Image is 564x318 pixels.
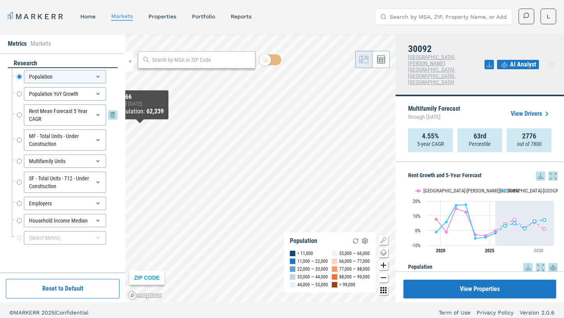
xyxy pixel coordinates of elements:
[129,271,164,285] div: ZIP CODE
[435,230,438,234] path: Monday, 29 Jul, 20:00, -1.03. 30092.
[408,181,558,259] svg: Interactive chart
[297,265,328,273] div: 22,000 — 33,000
[534,248,543,253] tspan: 2030
[24,172,106,193] div: SF - Total Units - T12 - Under Construction
[9,309,14,316] span: ©
[24,87,106,101] div: Population YoY Growth
[80,13,96,20] a: home
[547,13,550,20] span: L
[111,13,133,19] a: markets
[351,236,360,246] img: Reload Legend
[31,39,51,49] li: Markets
[408,171,558,181] h5: Rent Growth and 5-Year Forecast
[520,309,555,316] a: Version 2.0.6
[339,265,370,273] div: 77,000 — 88,000
[339,250,370,257] div: 55,000 — 66,000
[297,250,313,257] div: < 11,000
[408,54,456,85] span: [GEOGRAPHIC_DATA]-[PERSON_NAME][GEOGRAPHIC_DATA]-[GEOGRAPHIC_DATA], [GEOGRAPHIC_DATA]
[422,132,439,140] strong: 4.55%
[484,236,487,239] path: Monday, 29 Jul, 20:00, -4.66. 30092.
[14,309,42,316] span: MARKERR
[379,261,388,270] button: Zoom in map button
[511,109,551,119] a: View Drivers
[379,273,388,282] button: Zoom out map button
[8,11,65,22] a: MARKERR
[231,13,251,20] a: reports
[56,309,89,316] span: Confidential
[360,236,370,246] img: Settings
[469,140,491,148] p: Percentile
[339,273,370,281] div: 88,000 — 99,000
[485,248,494,253] tspan: 2025
[148,13,176,20] a: properties
[8,59,117,68] div: research
[24,155,106,168] div: Multifamily Units
[116,93,164,101] div: 30066
[408,112,460,122] span: through [DATE]
[379,248,388,257] button: Change style map button
[510,60,536,69] span: AI Analyst
[474,132,486,140] strong: 63rd
[408,263,558,272] h5: Population
[540,9,556,24] button: L
[24,129,106,151] div: MF - Total Units - Under Construction
[439,309,470,316] a: Term of Use
[24,197,106,210] div: Employers
[412,243,421,248] text: -10%
[497,60,539,69] button: AI Analyst
[523,227,526,230] path: Saturday, 29 Jul, 20:00, 1.38. 30092.
[543,218,546,221] path: Monday, 29 Jul, 20:00, 7.15. 30092.
[522,132,536,140] strong: 2776
[543,227,546,230] path: Monday, 29 Jul, 20:00, 1.03. Atlanta-Sandy Springs-Roswell, GA.
[42,309,56,316] span: 2025 |
[339,281,355,289] div: > 99,000
[24,70,106,83] div: Population
[128,291,162,300] a: Mapbox logo
[435,217,438,221] path: Monday, 29 Jul, 20:00, 7.67. Atlanta-Sandy Springs-Roswell, GA.
[390,9,507,25] input: Search by MSA, ZIP, Property Name, or Address
[297,257,328,265] div: 11,000 — 22,000
[297,281,328,289] div: 44,000 — 55,000
[415,228,421,234] text: 0%
[513,222,516,225] path: Thursday, 29 Jul, 20:00, 4.88. 30092.
[6,279,119,298] button: Reset to Default
[474,237,477,240] path: Saturday, 29 Jul, 20:00, -5.37. 30092.
[513,218,516,221] path: Thursday, 29 Jul, 20:00, 7.41. Atlanta-Sandy Springs-Roswell, GA.
[24,231,106,244] div: (Select Metric)
[24,104,106,126] div: Rent Mean Forecast 5 Year CAGR
[24,214,106,227] div: Household Income Median
[445,230,448,234] path: Wednesday, 29 Jul, 20:00, -1.04. Atlanta-Sandy Springs-Roswell, GA.
[504,224,507,227] path: Wednesday, 29 Jul, 20:00, 3.13. 30092.
[416,188,492,194] button: Show Atlanta-Sandy Springs-Roswell, GA
[152,56,251,64] input: Search by MSA or ZIP Code
[413,214,421,219] text: 10%
[477,309,513,316] a: Privacy Policy
[494,232,497,235] path: Tuesday, 29 Jul, 20:00, -1.85. 30092.
[192,13,215,20] a: Portfolio
[125,34,396,302] canvas: Map
[413,199,421,204] text: 20%
[116,101,164,107] div: As of : [DATE]
[465,203,468,206] path: Friday, 29 Jul, 20:00, 17.53. 30092.
[533,219,536,223] path: Sunday, 29 Jul, 20:00, 6.33. 30092.
[116,107,164,116] div: Population :
[445,220,448,223] path: Wednesday, 29 Jul, 20:00, 5.79. 30092.
[417,140,444,148] p: 5-year CAGR
[403,280,556,298] button: View Properties
[297,273,328,281] div: 33,000 — 44,000
[408,106,460,122] p: Multifamily Forecast
[146,108,164,115] b: 62,239
[116,93,164,116] div: Map Tooltip Content
[517,140,542,148] p: out of 7800
[436,248,445,253] tspan: 2020
[408,181,558,259] div: Rent Growth and 5-Year Forecast. Highcharts interactive chart.
[379,235,388,245] button: Show/Hide Legend Map Button
[504,218,546,230] g: 30092, line 4 of 4 with 5 data points.
[339,257,370,265] div: 66,000 — 77,000
[379,286,388,295] button: Other options map button
[290,237,317,245] div: Population
[8,39,27,49] li: Metrics
[408,44,484,54] h4: 30092
[455,204,458,207] path: Thursday, 29 Jul, 20:00, 17.13. 30092.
